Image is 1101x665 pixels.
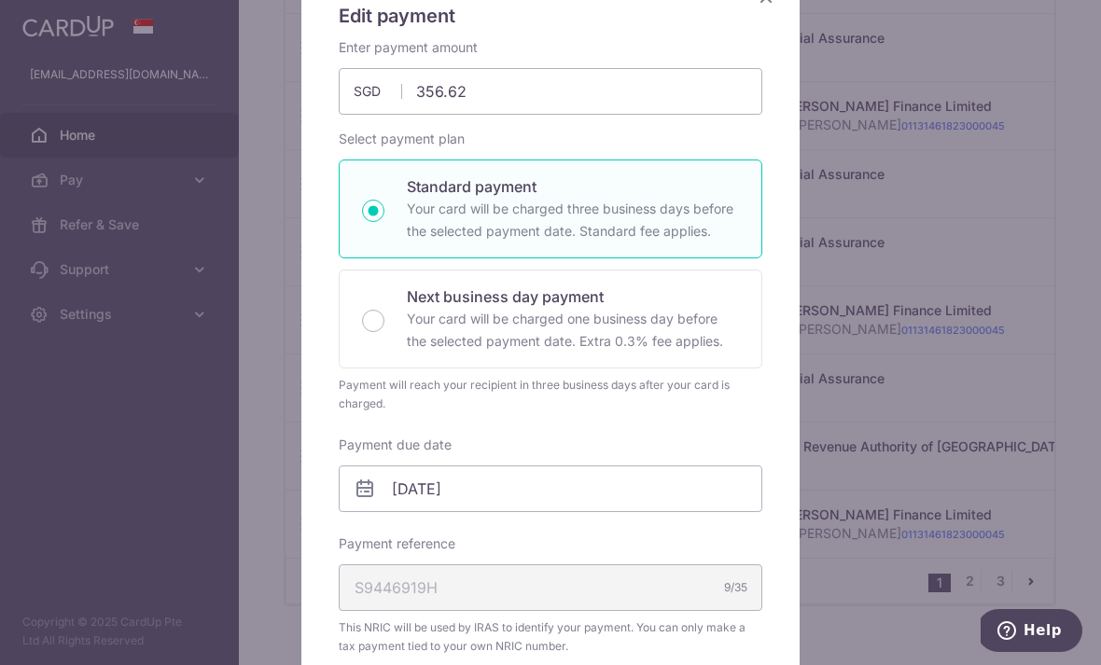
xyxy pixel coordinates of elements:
[339,534,455,553] label: Payment reference
[339,68,762,115] input: 0.00
[339,618,762,656] span: This NRIC will be used by IRAS to identify your payment. You can only make a tax payment tied to ...
[407,198,739,242] p: Your card will be charged three business days before the selected payment date. Standard fee appl...
[339,465,762,512] input: DD / MM / YYYY
[981,609,1082,656] iframe: Opens a widget where you can find more information
[724,578,747,597] div: 9/35
[407,308,739,353] p: Your card will be charged one business day before the selected payment date. Extra 0.3% fee applies.
[339,130,465,148] label: Select payment plan
[339,1,762,31] h5: Edit payment
[407,285,739,308] p: Next business day payment
[354,82,402,101] span: SGD
[339,376,762,413] div: Payment will reach your recipient in three business days after your card is charged.
[339,38,478,57] label: Enter payment amount
[407,175,739,198] p: Standard payment
[339,436,452,454] label: Payment due date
